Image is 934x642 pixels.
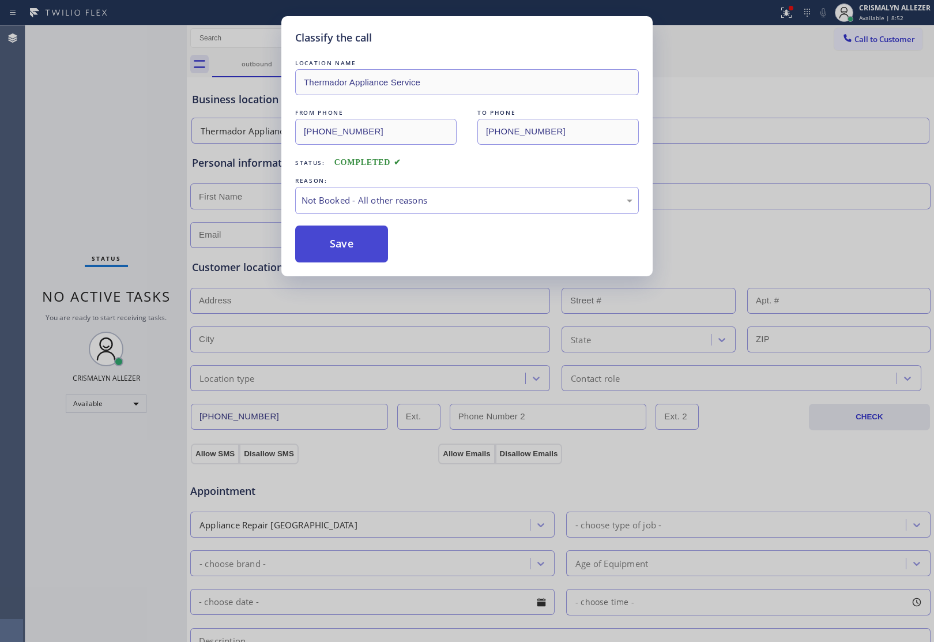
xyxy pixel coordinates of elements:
[334,158,401,167] span: COMPLETED
[477,107,639,119] div: TO PHONE
[295,226,388,262] button: Save
[295,119,457,145] input: From phone
[302,194,632,207] div: Not Booked - All other reasons
[295,57,639,69] div: LOCATION NAME
[295,175,639,187] div: REASON:
[295,30,372,46] h5: Classify the call
[295,159,325,167] span: Status:
[295,107,457,119] div: FROM PHONE
[477,119,639,145] input: To phone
